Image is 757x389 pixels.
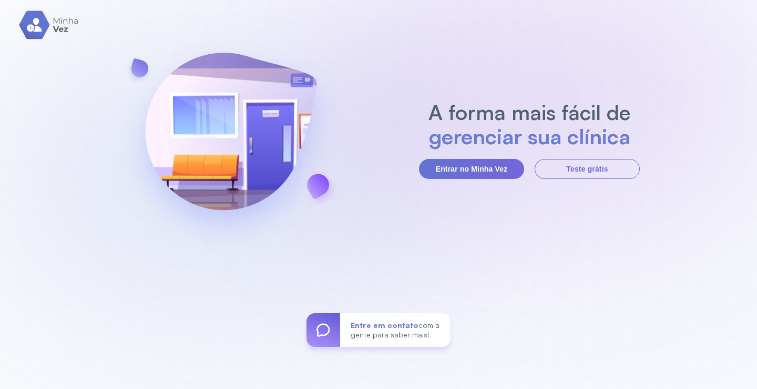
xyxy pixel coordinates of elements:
[351,321,418,330] span: Entre em contato
[340,313,451,347] div: com a gente para saber mais!
[423,124,636,148] h2: gerenciar sua clínica
[306,313,451,347] a: Entre em contatocom a gente para saber mais!
[117,25,344,254] img: banner-login.svg
[423,100,636,124] h2: A forma mais fácil de
[419,159,524,179] button: Entrar no Minha Vez
[535,159,640,179] button: Teste grátis
[19,11,79,39] img: logo.svg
